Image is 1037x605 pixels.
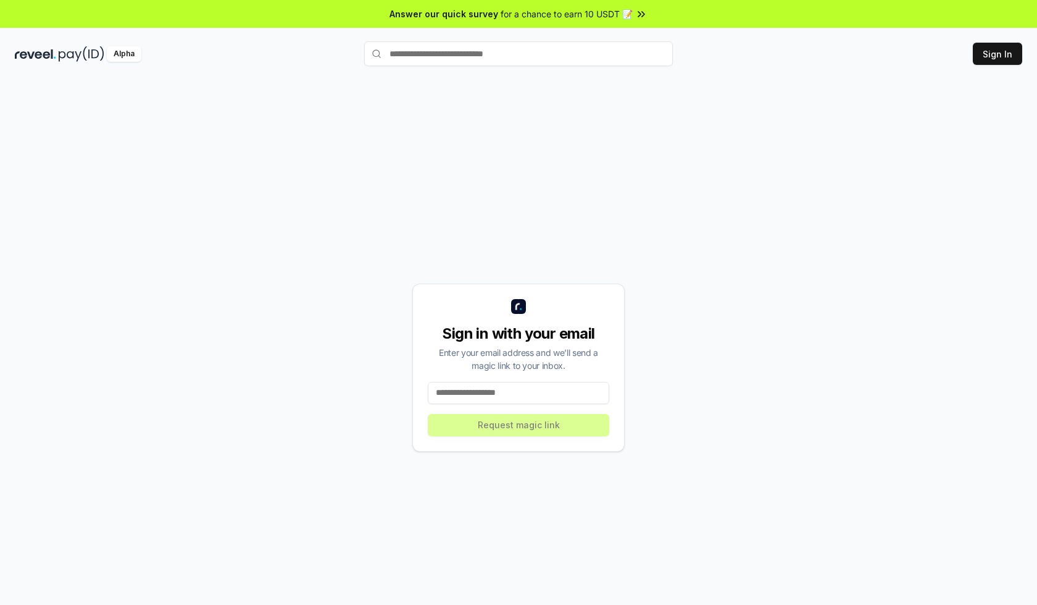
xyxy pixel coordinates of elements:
[428,324,609,344] div: Sign in with your email
[59,46,104,62] img: pay_id
[501,7,633,20] span: for a chance to earn 10 USDT 📝
[428,346,609,372] div: Enter your email address and we’ll send a magic link to your inbox.
[973,43,1022,65] button: Sign In
[15,46,56,62] img: reveel_dark
[389,7,498,20] span: Answer our quick survey
[511,299,526,314] img: logo_small
[107,46,141,62] div: Alpha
